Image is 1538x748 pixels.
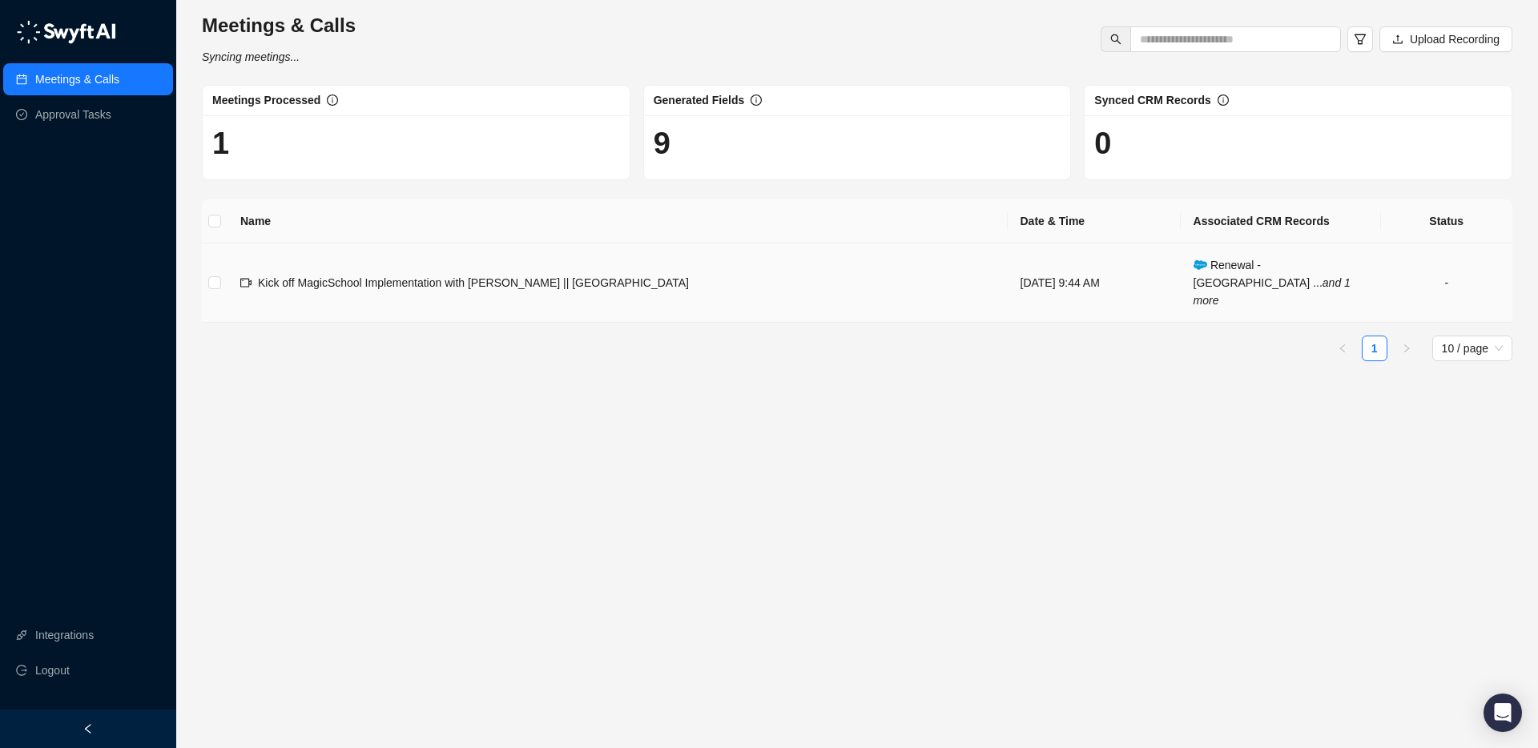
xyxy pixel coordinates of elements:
th: Date & Time [1008,199,1181,243]
span: left [83,723,94,734]
button: right [1394,336,1419,361]
img: logo-05li4sbe.png [16,20,116,44]
li: 1 [1362,336,1387,361]
span: right [1402,344,1411,353]
span: Upload Recording [1410,30,1500,48]
li: Next Page [1394,336,1419,361]
a: Integrations [35,619,94,651]
span: left [1338,344,1347,353]
span: info-circle [751,95,762,106]
span: Meetings Processed [212,94,320,107]
span: Synced CRM Records [1094,94,1210,107]
a: Meetings & Calls [35,63,119,95]
span: info-circle [1218,95,1229,106]
div: Open Intercom Messenger [1484,694,1522,732]
th: Name [227,199,1008,243]
li: Previous Page [1330,336,1355,361]
span: logout [16,665,27,676]
div: Page Size [1432,336,1512,361]
span: Logout [35,654,70,686]
h1: 0 [1094,125,1502,162]
span: Renewal - [GEOGRAPHIC_DATA] ... [1194,259,1351,307]
a: 1 [1363,336,1387,360]
span: Generated Fields [654,94,745,107]
td: - [1381,243,1512,323]
span: Kick off MagicSchool Implementation with [PERSON_NAME] || [GEOGRAPHIC_DATA] [258,276,689,289]
i: Syncing meetings... [202,50,300,63]
span: video-camera [240,277,252,288]
span: info-circle [327,95,338,106]
span: filter [1354,33,1367,46]
button: Upload Recording [1379,26,1512,52]
h1: 9 [654,125,1061,162]
th: Associated CRM Records [1181,199,1381,243]
span: 10 / page [1442,336,1503,360]
a: Approval Tasks [35,99,111,131]
th: Status [1381,199,1512,243]
i: and 1 more [1194,276,1351,307]
span: search [1110,34,1121,45]
h1: 1 [212,125,620,162]
h3: Meetings & Calls [202,13,356,38]
span: upload [1392,34,1403,45]
button: left [1330,336,1355,361]
td: [DATE] 9:44 AM [1008,243,1181,323]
